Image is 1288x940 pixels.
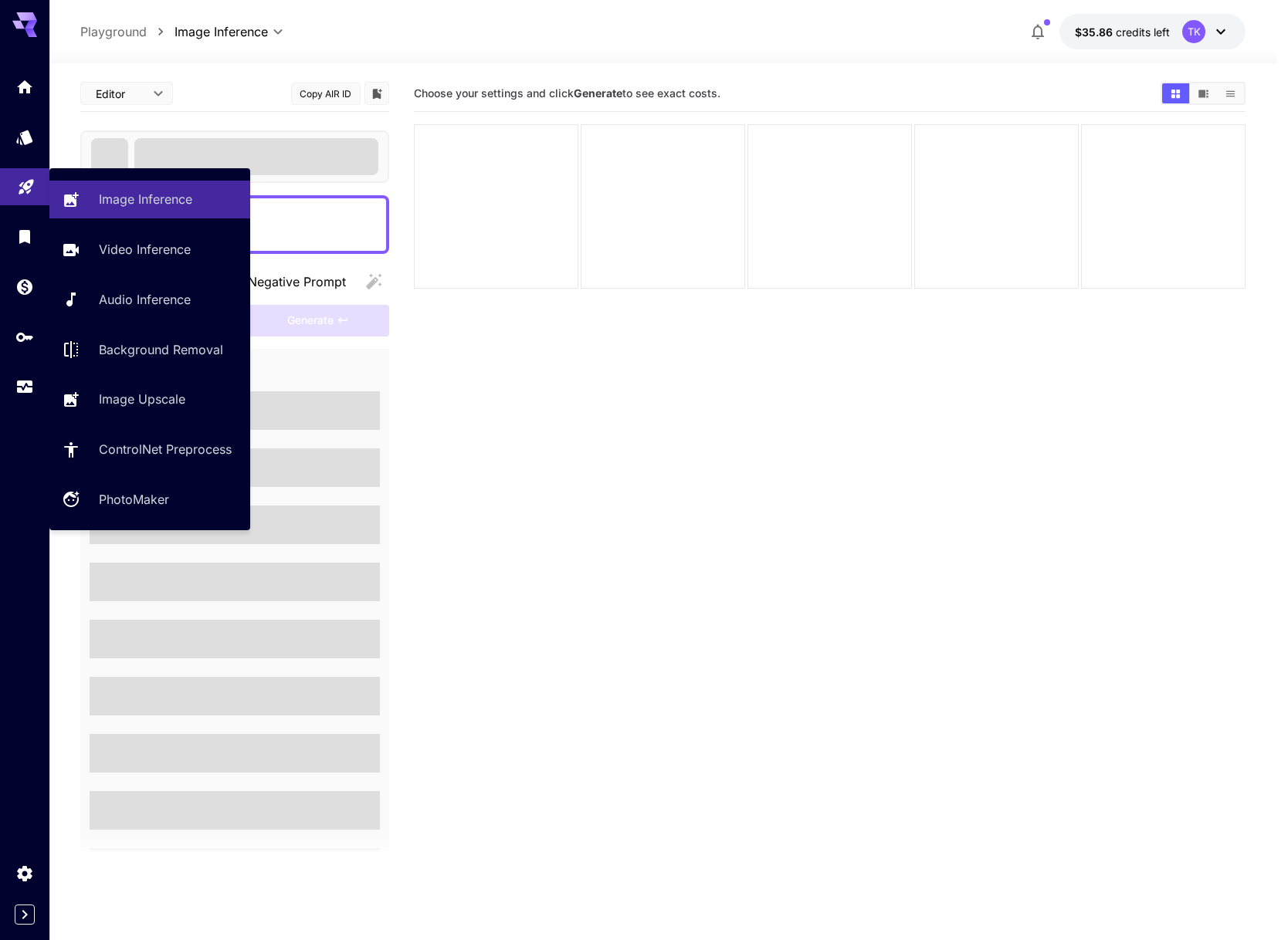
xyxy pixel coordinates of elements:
span: Image Inference [175,22,268,41]
button: Show media in video view [1190,83,1217,103]
div: Home [15,77,34,96]
button: Show media in grid view [1162,83,1189,103]
span: Negative Prompt [248,272,346,291]
a: Image Upscale [49,380,250,418]
span: credits left [1116,25,1170,39]
p: Image Upscale [99,390,185,408]
div: Models [15,127,34,147]
span: $35.86 [1075,25,1116,39]
p: PhotoMaker [99,490,169,509]
a: Image Inference [49,181,250,218]
div: Usage [15,377,34,397]
div: Library [15,227,34,246]
a: PhotoMaker [49,481,250,519]
div: Please fill the prompt [247,305,389,336]
p: ControlNet Preprocess [99,440,232,458]
button: $35.86426 [1059,14,1246,49]
a: Background Removal [49,330,250,368]
button: Copy AIR ID [291,83,361,105]
a: ControlNet Preprocess [49,431,250,468]
div: TK [1182,20,1205,43]
nav: breadcrumb [80,22,175,41]
a: Audio Inference [49,281,250,319]
p: Video Inference [99,240,191,259]
div: API Keys [15,327,34,347]
span: Editor [96,86,144,102]
button: Show media in list view [1217,83,1244,103]
p: Audio Inference [99,290,191,309]
span: Choose your settings and click to see exact costs. [414,86,720,100]
div: Wallet [15,277,34,296]
div: $35.86426 [1075,24,1170,40]
div: Settings [15,864,34,883]
b: Generate [574,86,622,100]
button: Add to library [370,84,384,103]
a: Video Inference [49,231,250,269]
p: Background Removal [99,340,223,359]
div: Playground [17,172,36,191]
button: Expand sidebar [15,904,35,925]
div: Show media in grid viewShow media in video viewShow media in list view [1161,82,1246,105]
p: Image Inference [99,190,192,208]
p: Playground [80,22,147,41]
